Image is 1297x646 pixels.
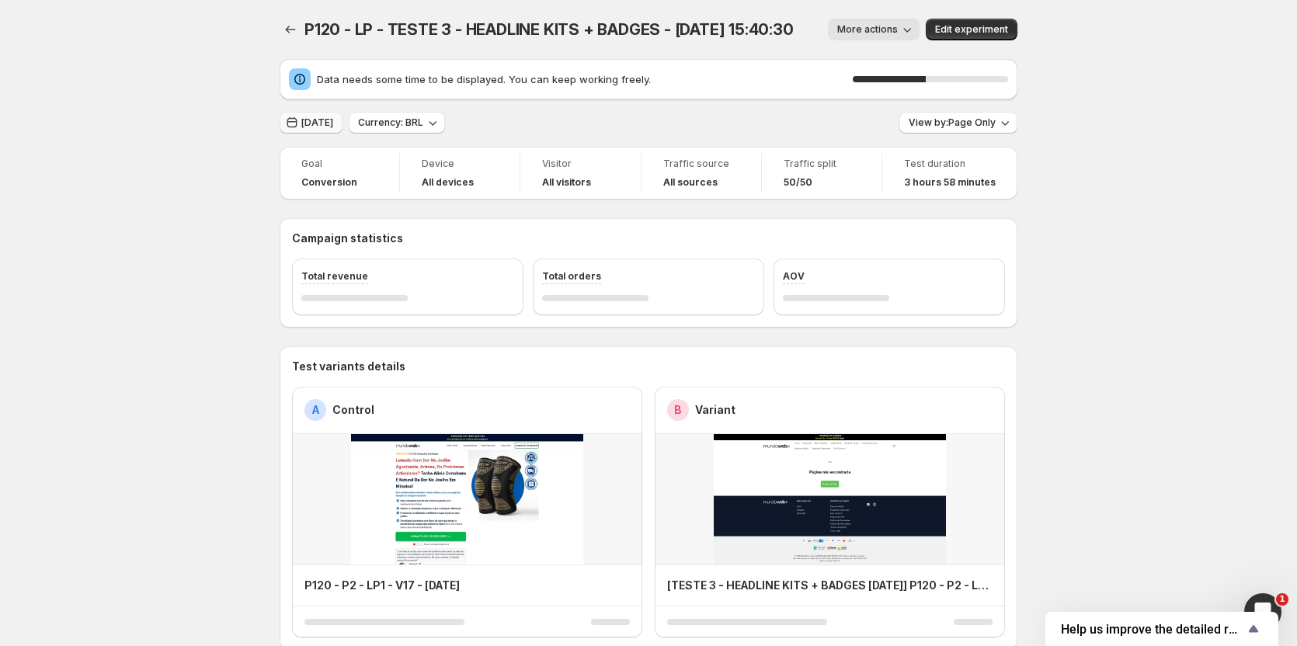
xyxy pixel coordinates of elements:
[1276,593,1288,606] span: 1
[904,158,996,170] span: Test duration
[783,270,805,282] span: AOV
[663,156,739,190] a: Traffic sourceAll sources
[695,402,735,418] h2: Variant
[1244,593,1281,630] iframe: Intercom live chat
[292,434,642,564] img: -products-copperflex3d-viewgem-1755391758-template.jpg
[899,112,1017,134] button: View by:Page Only
[926,19,1017,40] button: Edit experiment
[904,176,996,189] span: 3 hours 58 minutes
[663,158,739,170] span: Traffic source
[422,156,498,190] a: DeviceAll devices
[301,158,377,170] span: Goal
[655,434,1005,564] img: -products-serum-visage-viewgem-1758478999-template.jpg
[301,270,368,282] span: Total revenue
[301,116,333,129] span: [DATE]
[904,156,996,190] a: Test duration3 hours 58 minutes
[1061,620,1263,638] button: Show survey - Help us improve the detailed report for A/B campaigns
[292,231,403,246] h3: Campaign statistics
[332,402,374,418] h2: Control
[292,359,1005,374] h3: Test variants details
[784,158,860,170] span: Traffic split
[304,578,460,593] h4: P120 - P2 - LP1 - V17 - [DATE]
[422,176,474,189] h4: All devices
[542,176,591,189] h4: All visitors
[542,270,601,282] span: Total orders
[674,402,682,418] h2: B
[1061,622,1244,637] span: Help us improve the detailed report for A/B campaigns
[542,158,618,170] span: Visitor
[358,116,423,129] span: Currency: BRL
[304,20,794,39] span: P120 - LP - TESTE 3 - HEADLINE KITS + BADGES - [DATE] 15:40:30
[312,402,319,418] h2: A
[349,112,445,134] button: Currency: BRL
[784,156,860,190] a: Traffic split50/50
[542,156,618,190] a: VisitorAll visitors
[784,176,812,189] span: 50/50
[909,116,996,129] span: View by: Page Only
[280,19,301,40] button: Back
[301,176,357,189] span: Conversion
[422,158,498,170] span: Device
[837,23,898,36] span: More actions
[280,112,343,134] button: [DATE]
[301,156,377,190] a: GoalConversion
[935,23,1008,36] span: Edit experiment
[828,19,920,40] button: More actions
[317,71,853,87] span: Data needs some time to be displayed. You can keep working freely.
[663,176,718,189] h4: All sources
[667,578,993,593] h4: [TESTE 3 - HEADLINE KITS + BADGES [DATE]] P120 - P2 - LP1 - V17 - [DATE]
